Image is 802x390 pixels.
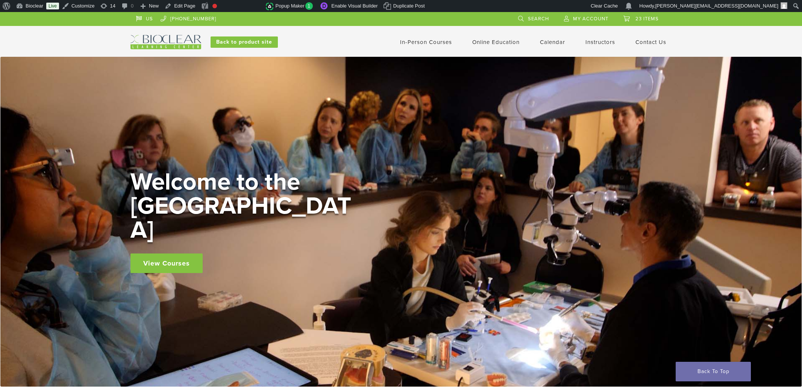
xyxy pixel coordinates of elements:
[130,170,356,242] h2: Welcome to the [GEOGRAPHIC_DATA]
[585,39,615,46] a: Instructors
[224,2,266,11] img: Views over 48 hours. Click for more Jetpack Stats.
[623,12,659,23] a: 23 items
[528,16,549,22] span: Search
[212,4,217,8] div: Focus keyphrase not set
[676,362,751,381] a: Back To Top
[136,12,153,23] a: US
[211,36,278,48] a: Back to product site
[305,2,313,10] span: 1
[564,12,608,23] a: My Account
[130,35,201,49] img: Bioclear
[540,39,565,46] a: Calendar
[161,12,216,23] a: [PHONE_NUMBER]
[518,12,549,23] a: Search
[472,39,520,46] a: Online Education
[130,253,203,273] a: View Courses
[46,3,59,9] a: Live
[573,16,608,22] span: My Account
[635,16,659,22] span: 23 items
[655,3,778,9] span: [PERSON_NAME][EMAIL_ADDRESS][DOMAIN_NAME]
[635,39,666,46] a: Contact Us
[400,39,452,46] a: In-Person Courses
